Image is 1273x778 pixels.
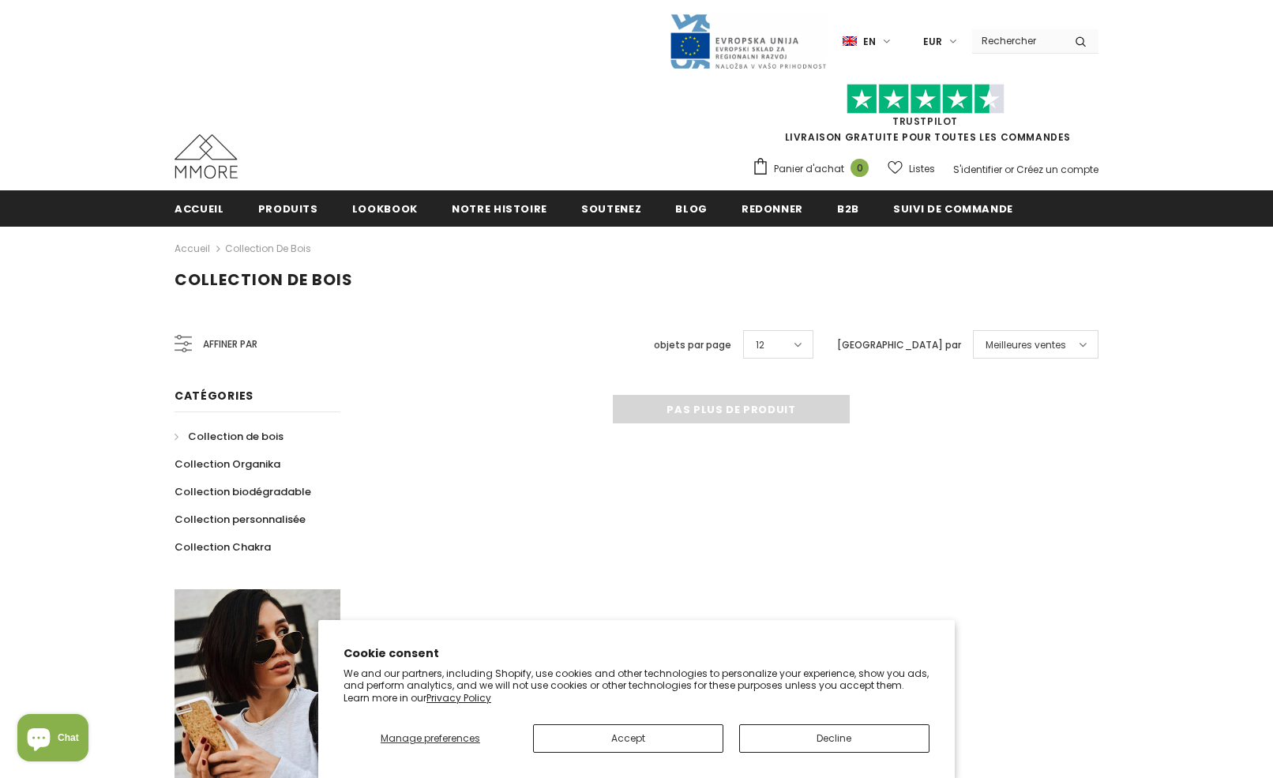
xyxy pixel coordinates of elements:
a: Listes [888,155,935,182]
span: Affiner par [203,336,257,353]
span: Collection de bois [188,429,284,444]
span: Produits [258,201,318,216]
h2: Cookie consent [344,645,929,662]
span: Collection Organika [175,457,280,472]
a: Créez un compte [1016,163,1098,176]
a: Collection biodégradable [175,478,311,506]
inbox-online-store-chat: Shopify online store chat [13,714,93,765]
span: Manage preferences [381,731,480,745]
label: objets par page [654,337,731,353]
img: Cas MMORE [175,134,238,179]
a: Collection Chakra [175,533,271,561]
input: Search Site [972,29,1063,52]
img: i-lang-1.png [843,35,857,48]
span: Meilleures ventes [986,337,1066,353]
a: Suivi de commande [893,190,1013,226]
span: Catégories [175,388,253,404]
span: Collection biodégradable [175,484,311,499]
span: B2B [837,201,859,216]
a: Blog [675,190,708,226]
img: Javni Razpis [669,13,827,70]
span: EUR [923,34,942,50]
img: Faites confiance aux étoiles pilotes [847,84,1005,115]
span: Redonner [742,201,803,216]
a: Accueil [175,239,210,258]
a: Collection de bois [175,423,284,450]
a: Privacy Policy [426,691,491,705]
span: Panier d'achat [774,161,844,177]
span: Suivi de commande [893,201,1013,216]
a: Collection personnalisée [175,506,306,533]
span: Collection de bois [175,269,353,291]
span: Collection personnalisée [175,512,306,527]
a: B2B [837,190,859,226]
button: Decline [739,724,929,753]
a: Produits [258,190,318,226]
span: Accueil [175,201,224,216]
span: LIVRAISON GRATUITE POUR TOUTES LES COMMANDES [752,91,1098,144]
a: S'identifier [953,163,1002,176]
a: Lookbook [352,190,418,226]
a: TrustPilot [892,115,958,128]
span: Lookbook [352,201,418,216]
a: Javni Razpis [669,34,827,47]
a: Panier d'achat 0 [752,157,877,181]
span: Collection Chakra [175,539,271,554]
a: Accueil [175,190,224,226]
span: 12 [756,337,764,353]
a: Collection de bois [225,242,311,255]
button: Manage preferences [344,724,517,753]
span: Listes [909,161,935,177]
span: Notre histoire [452,201,547,216]
span: soutenez [581,201,641,216]
button: Accept [533,724,723,753]
label: [GEOGRAPHIC_DATA] par [837,337,961,353]
a: Redonner [742,190,803,226]
a: Notre histoire [452,190,547,226]
p: We and our partners, including Shopify, use cookies and other technologies to personalize your ex... [344,667,929,705]
span: en [863,34,876,50]
a: soutenez [581,190,641,226]
span: or [1005,163,1014,176]
span: 0 [851,159,869,177]
span: Blog [675,201,708,216]
a: Collection Organika [175,450,280,478]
